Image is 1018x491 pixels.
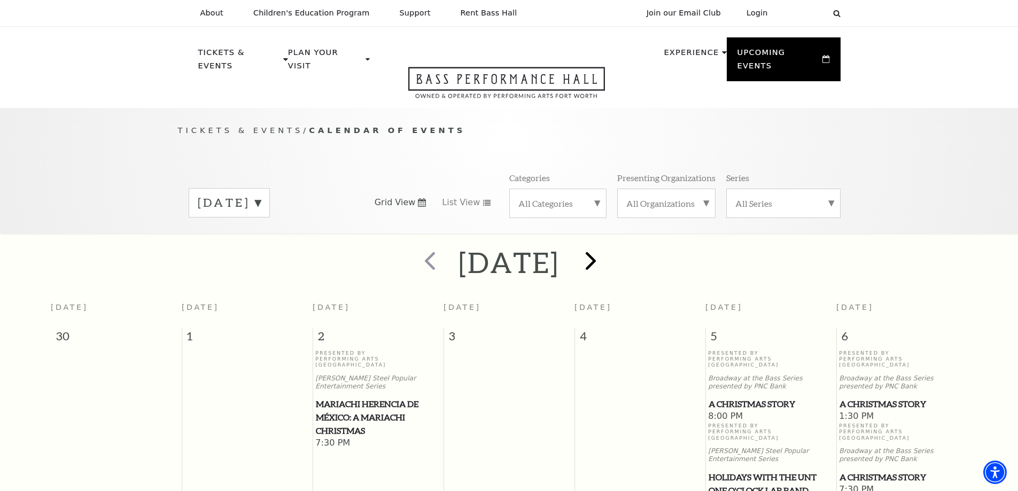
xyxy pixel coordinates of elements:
p: Children's Education Program [253,9,370,18]
span: [DATE] [444,303,481,311]
a: A Christmas Story [839,398,965,411]
p: Rent Bass Hall [461,9,517,18]
div: Accessibility Menu [983,461,1007,484]
span: Mariachi Herencia de México: A Mariachi Christmas [316,398,440,437]
span: A Christmas Story [709,398,833,411]
p: Presented By Performing Arts [GEOGRAPHIC_DATA] [708,350,834,368]
p: About [200,9,223,18]
p: Experience [664,46,719,65]
span: 30 [51,328,182,349]
span: A Christmas Story [840,398,964,411]
p: Broadway at the Bass Series presented by PNC Bank [708,375,834,391]
span: Tickets & Events [178,126,304,135]
span: [DATE] [313,303,350,311]
span: 5 [706,328,836,349]
span: Calendar of Events [309,126,465,135]
a: Mariachi Herencia de México: A Mariachi Christmas [315,398,441,437]
span: Grid View [375,197,416,208]
p: Plan Your Visit [288,46,363,79]
p: [PERSON_NAME] Steel Popular Entertainment Series [315,375,441,391]
label: All Series [735,198,832,209]
button: next [570,244,609,282]
p: Tickets & Events [198,46,281,79]
p: Upcoming Events [737,46,820,79]
select: Select: [785,8,823,18]
p: Presenting Organizations [617,172,716,183]
p: Categories [509,172,550,183]
span: [DATE] [51,303,88,311]
p: Broadway at the Bass Series presented by PNC Bank [839,375,965,391]
p: [PERSON_NAME] Steel Popular Entertainment Series [708,447,834,463]
p: Presented By Performing Arts [GEOGRAPHIC_DATA] [315,350,441,368]
h2: [DATE] [459,245,559,279]
span: 1 [182,328,313,349]
span: 2 [313,328,444,349]
button: prev [409,244,448,282]
span: A Christmas Story [840,471,964,484]
span: List View [442,197,480,208]
span: 3 [444,328,574,349]
a: A Christmas Story [708,398,834,411]
span: [DATE] [836,303,874,311]
label: [DATE] [198,194,261,211]
span: [DATE] [705,303,743,311]
p: Presented By Performing Arts [GEOGRAPHIC_DATA] [839,423,965,441]
a: Open this option [370,67,643,108]
a: A Christmas Story [839,471,965,484]
p: Series [726,172,749,183]
span: [DATE] [182,303,219,311]
p: / [178,124,841,137]
p: Broadway at the Bass Series presented by PNC Bank [839,447,965,463]
label: All Organizations [626,198,706,209]
span: 8:00 PM [708,411,834,423]
span: 6 [837,328,968,349]
span: 7:30 PM [315,438,441,449]
span: [DATE] [574,303,612,311]
p: Presented By Performing Arts [GEOGRAPHIC_DATA] [708,423,834,441]
span: 1:30 PM [839,411,965,423]
span: 4 [575,328,705,349]
p: Presented By Performing Arts [GEOGRAPHIC_DATA] [839,350,965,368]
label: All Categories [518,198,597,209]
p: Support [400,9,431,18]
